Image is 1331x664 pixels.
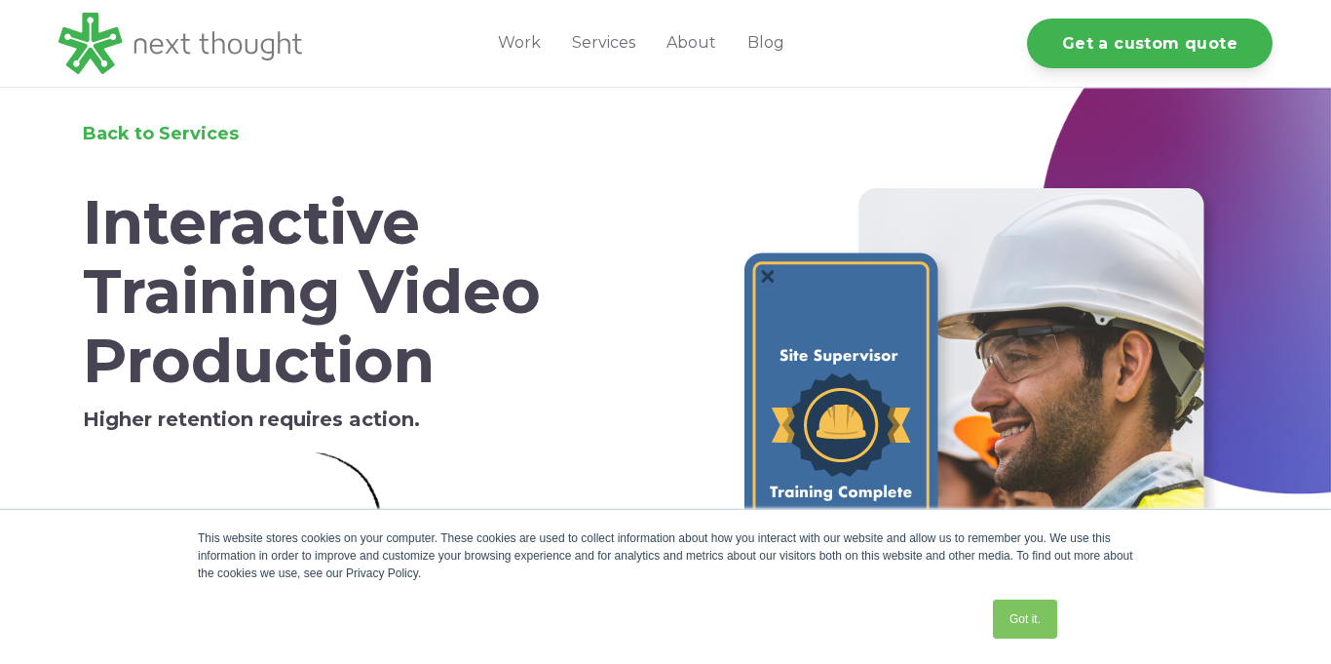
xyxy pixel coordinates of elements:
h1: Interactive Training Video Production [83,188,616,397]
a: Got it. [993,600,1057,639]
img: LG - NextThought Logo [58,13,302,74]
a: Back to Services [83,123,239,144]
div: This website stores cookies on your computer. These cookies are used to collect information about... [198,529,1133,582]
a: Get a custom quote [1027,19,1273,68]
img: Simple Arrow [316,452,384,546]
h5: Higher retention requires action. [83,408,616,431]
